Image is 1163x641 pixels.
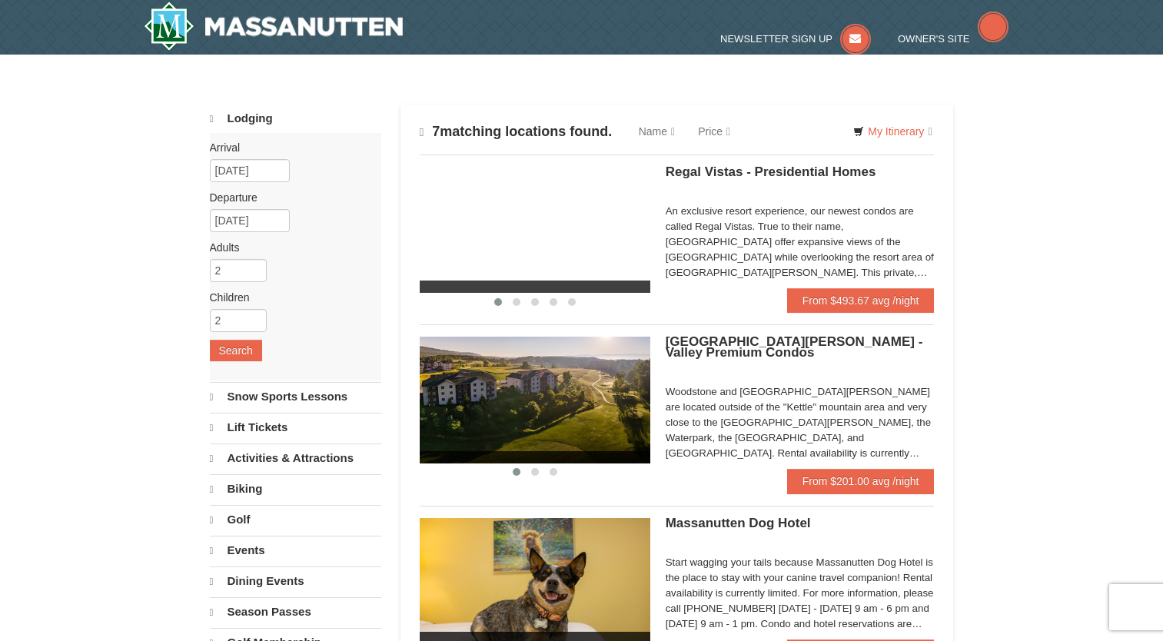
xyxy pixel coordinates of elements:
[666,555,935,632] div: Start wagging your tails because Massanutten Dog Hotel is the place to stay with your canine trav...
[787,288,935,313] a: From $493.67 avg /night
[843,120,942,143] a: My Itinerary
[787,469,935,493] a: From $201.00 avg /night
[720,33,871,45] a: Newsletter Sign Up
[210,140,370,155] label: Arrival
[666,384,935,461] div: Woodstone and [GEOGRAPHIC_DATA][PERSON_NAME] are located outside of the "Kettle" mountain area an...
[144,2,404,51] img: Massanutten Resort Logo
[720,33,832,45] span: Newsletter Sign Up
[210,474,381,503] a: Biking
[432,124,440,139] span: 7
[627,116,686,147] a: Name
[210,505,381,534] a: Golf
[210,597,381,626] a: Season Passes
[210,290,370,305] label: Children
[666,334,923,360] span: [GEOGRAPHIC_DATA][PERSON_NAME] - Valley Premium Condos
[210,413,381,442] a: Lift Tickets
[666,516,811,530] span: Massanutten Dog Hotel
[210,190,370,205] label: Departure
[210,536,381,565] a: Events
[420,124,613,140] h4: matching locations found.
[144,2,404,51] a: Massanutten Resort
[898,33,1008,45] a: Owner's Site
[210,240,370,255] label: Adults
[210,105,381,133] a: Lodging
[210,382,381,411] a: Snow Sports Lessons
[210,566,381,596] a: Dining Events
[666,204,935,281] div: An exclusive resort experience, our newest condos are called Regal Vistas. True to their name, [G...
[210,340,262,361] button: Search
[666,164,876,179] span: Regal Vistas - Presidential Homes
[686,116,742,147] a: Price
[898,33,970,45] span: Owner's Site
[210,443,381,473] a: Activities & Attractions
